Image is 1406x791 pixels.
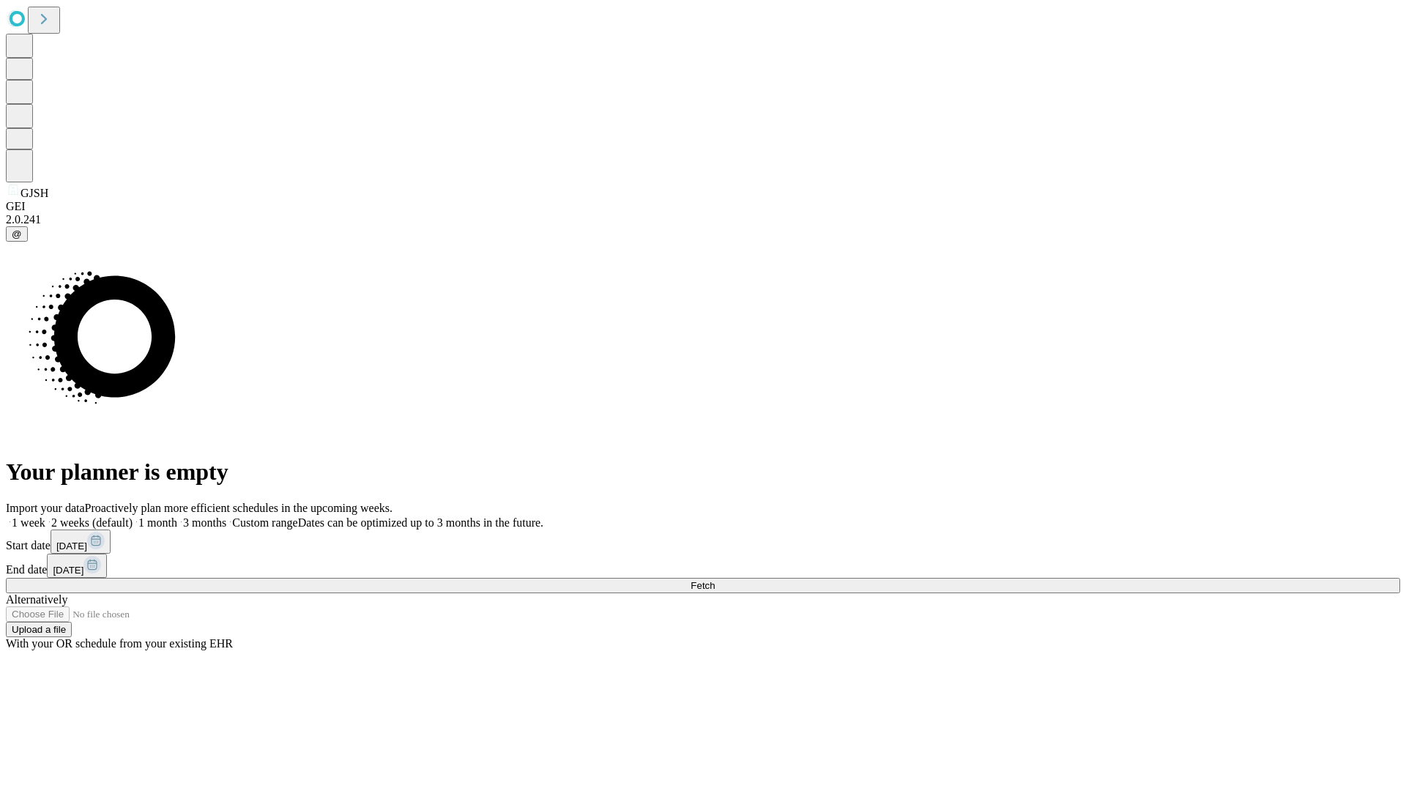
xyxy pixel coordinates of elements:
div: Start date [6,530,1400,554]
button: [DATE] [47,554,107,578]
button: @ [6,226,28,242]
span: [DATE] [53,565,83,576]
button: Fetch [6,578,1400,593]
div: GEI [6,200,1400,213]
span: 1 month [138,516,177,529]
span: Dates can be optimized up to 3 months in the future. [298,516,543,529]
div: 2.0.241 [6,213,1400,226]
span: Alternatively [6,593,67,606]
button: [DATE] [51,530,111,554]
h1: Your planner is empty [6,458,1400,486]
span: [DATE] [56,541,87,552]
span: With your OR schedule from your existing EHR [6,637,233,650]
span: GJSH [21,187,48,199]
span: 2 weeks (default) [51,516,133,529]
button: Upload a file [6,622,72,637]
span: 3 months [183,516,226,529]
span: 1 week [12,516,45,529]
span: Import your data [6,502,85,514]
div: End date [6,554,1400,578]
span: Custom range [232,516,297,529]
span: @ [12,229,22,239]
span: Proactively plan more efficient schedules in the upcoming weeks. [85,502,393,514]
span: Fetch [691,580,715,591]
